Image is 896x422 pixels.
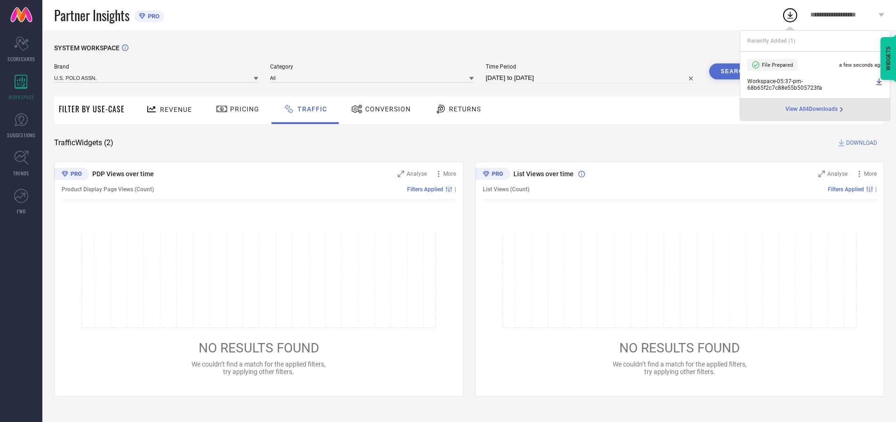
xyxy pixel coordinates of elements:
[54,63,258,70] span: Brand
[443,171,456,177] span: More
[54,168,89,182] div: Premium
[785,106,838,113] span: View All 4 Downloads
[230,105,259,113] span: Pricing
[839,62,883,68] span: a few seconds ago
[785,106,845,113] div: Open download page
[513,170,574,178] span: List Views over time
[483,186,529,193] span: List Views (Count)
[747,78,873,91] span: Workspace - 05:37-pm - 68b65f2c7c88e55b505723fa
[875,186,877,193] span: |
[270,63,474,70] span: Category
[449,105,481,113] span: Returns
[145,13,160,20] span: PRO
[13,170,29,177] span: TRENDS
[864,171,877,177] span: More
[613,360,747,375] span: We couldn’t find a match for the applied filters, try applying other filters.
[199,340,319,356] span: NO RESULTS FOUND
[828,186,864,193] span: Filters Applied
[92,170,154,178] span: PDP Views over time
[54,6,129,25] span: Partner Insights
[54,138,113,148] span: Traffic Widgets ( 2 )
[782,7,799,23] div: Open download list
[709,63,760,79] button: Search
[8,94,34,101] span: WORKSPACE
[818,171,825,177] svg: Zoom
[785,106,845,113] a: View All4Downloads
[17,208,26,215] span: FWD
[192,360,326,375] span: We couldn’t find a match for the applied filters, try applying other filters.
[486,72,697,84] input: Select time period
[875,78,883,91] a: Download
[455,186,456,193] span: |
[486,63,697,70] span: Time Period
[619,340,740,356] span: NO RESULTS FOUND
[398,171,404,177] svg: Zoom
[762,62,793,68] span: File Prepared
[54,44,120,52] span: SYSTEM WORKSPACE
[160,106,192,113] span: Revenue
[407,186,443,193] span: Filters Applied
[846,138,877,148] span: DOWNLOAD
[827,171,848,177] span: Analyse
[62,186,154,193] span: Product Display Page Views (Count)
[747,38,795,44] span: Recently Added ( 1 )
[297,105,327,113] span: Traffic
[8,55,35,63] span: SCORECARDS
[407,171,427,177] span: Analyse
[59,103,125,115] span: Filter By Use-Case
[365,105,411,113] span: Conversion
[475,168,510,182] div: Premium
[7,132,36,139] span: SUGGESTIONS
